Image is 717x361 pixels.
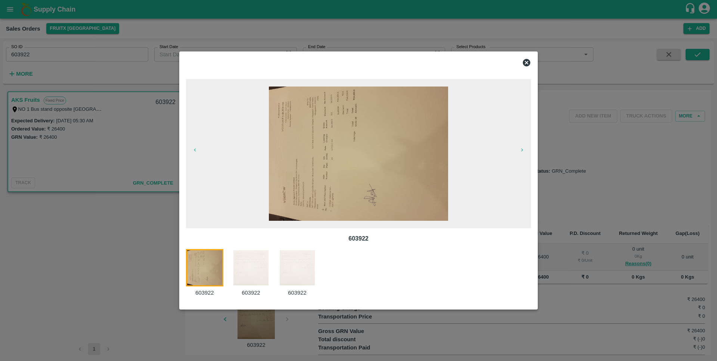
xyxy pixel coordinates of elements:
[186,289,223,297] p: 603922
[279,289,316,297] p: 603922
[232,249,270,286] img: https://app.vegrow.in/rails/active_storage/blobs/redirect/eyJfcmFpbHMiOnsiZGF0YSI6MzAzMTY2OCwicHV...
[192,234,525,243] p: 603922
[186,249,223,286] img: https://app.vegrow.in/rails/active_storage/blobs/redirect/eyJfcmFpbHMiOnsiZGF0YSI6MzAyODQ2MiwicHV...
[279,249,316,286] img: https://app.vegrow.in/rails/active_storage/blobs/redirect/eyJfcmFpbHMiOnsiZGF0YSI6MzAzMTY4NSwicHV...
[269,87,448,221] img: https://app.vegrow.in/rails/active_storage/blobs/redirect/eyJfcmFpbHMiOnsiZGF0YSI6MzAyODQ2MiwicHV...
[232,289,270,297] p: 603922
